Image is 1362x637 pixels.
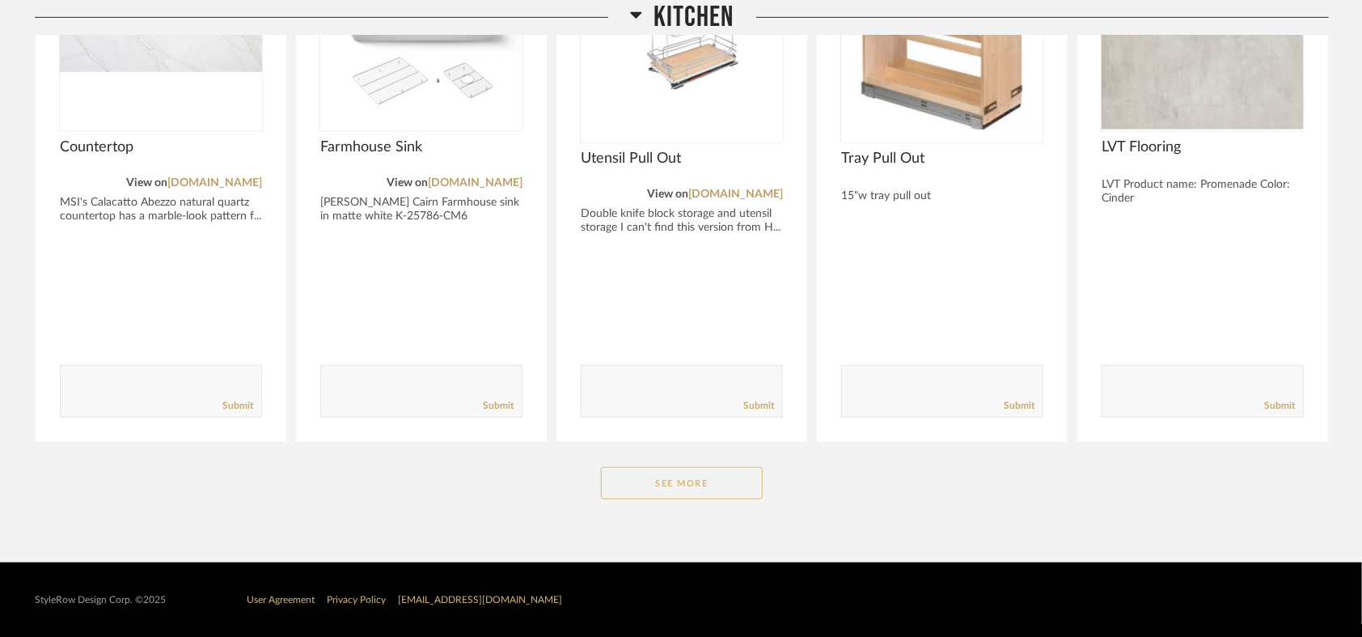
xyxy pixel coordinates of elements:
span: View on [387,177,428,189]
a: [DOMAIN_NAME] [428,177,522,189]
div: Double knife block storage and utensil storage I can't find this version from H... [581,207,783,235]
a: Submit [483,399,514,413]
div: StyleRow Design Corp. ©2025 [35,594,166,606]
span: View on [647,189,688,200]
a: Submit [1264,399,1295,413]
a: Submit [743,399,774,413]
span: Utensil Pull Out [581,150,783,168]
a: Submit [222,399,253,413]
a: [EMAIL_ADDRESS][DOMAIN_NAME] [398,595,562,605]
div: LVT Product name: Promenade Color: Cinder [1102,178,1304,206]
button: See More [601,467,763,499]
a: Submit [1004,399,1034,413]
a: User Agreement [247,595,315,605]
a: [DOMAIN_NAME] [688,189,783,200]
a: [DOMAIN_NAME] [167,177,262,189]
span: View on [126,177,167,189]
span: Countertop [60,138,262,156]
span: Tray Pull Out [841,150,1043,168]
div: 15"w tray pull out [841,189,1043,203]
span: Farmhouse Sink [320,138,522,156]
div: MSI's Calacatto Abezzo natural quartz countertop has a marble-look pattern f... [60,196,262,223]
a: Privacy Policy [327,595,386,605]
span: LVT Flooring [1102,138,1304,156]
div: [PERSON_NAME] Cairn Farmhouse sink in matte white K-25786-CM6 [320,196,522,223]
